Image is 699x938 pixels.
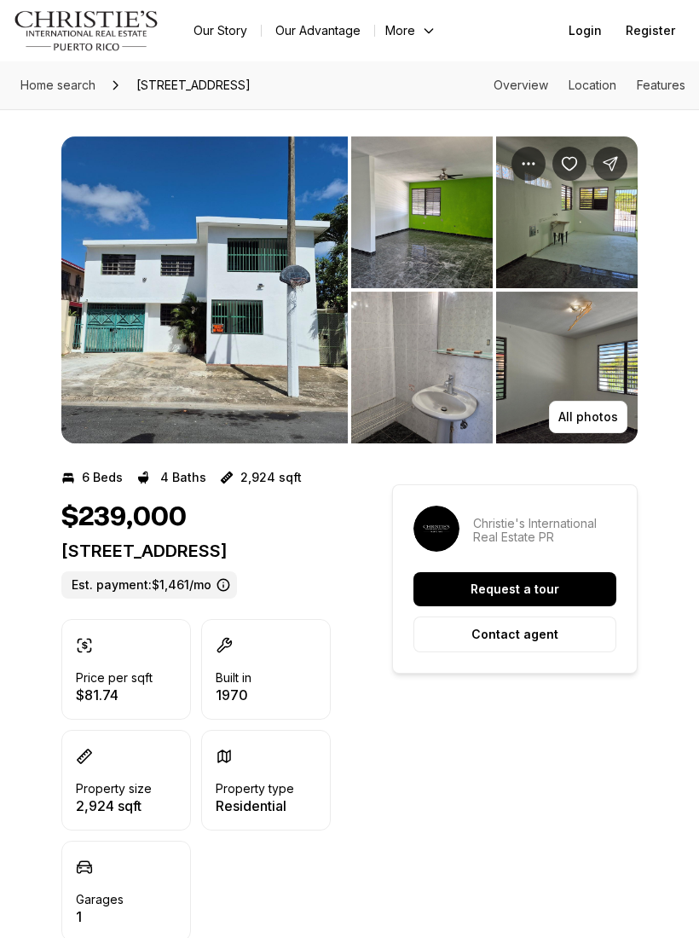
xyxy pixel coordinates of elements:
[14,10,159,51] img: logo
[511,147,546,181] button: Property options
[61,571,237,599] label: Est. payment: $1,461/mo
[76,893,124,906] p: Garages
[216,688,251,702] p: 1970
[61,136,638,443] div: Listing Photos
[549,401,627,433] button: All photos
[76,782,152,796] p: Property size
[413,617,616,652] button: Contact agent
[593,147,627,181] button: Share Property: 115-A17 CALLE 73
[626,24,675,38] span: Register
[615,14,685,48] button: Register
[351,136,493,288] button: View image gallery
[216,671,251,685] p: Built in
[82,471,123,484] p: 6 Beds
[180,19,261,43] a: Our Story
[76,688,153,702] p: $81.74
[552,147,586,181] button: Save Property: 115-A17 CALLE 73
[216,782,294,796] p: Property type
[20,78,95,92] span: Home search
[413,572,616,606] button: Request a tour
[558,14,612,48] button: Login
[351,136,638,443] li: 2 of 6
[61,541,331,561] p: [STREET_ADDRESS]
[494,78,548,92] a: Skip to: Overview
[14,72,102,99] a: Home search
[240,471,302,484] p: 2,924 sqft
[216,799,294,813] p: Residential
[375,19,447,43] button: More
[351,292,493,443] button: View image gallery
[61,501,187,534] h1: $239,000
[496,292,638,443] button: View image gallery
[558,410,618,424] p: All photos
[569,24,602,38] span: Login
[76,799,152,813] p: 2,924 sqft
[471,582,559,596] p: Request a tour
[262,19,374,43] a: Our Advantage
[76,910,124,924] p: 1
[160,471,206,484] p: 4 Baths
[496,136,638,288] button: View image gallery
[61,136,348,443] li: 1 of 6
[494,78,685,92] nav: Page section menu
[130,72,257,99] span: [STREET_ADDRESS]
[473,517,616,544] p: Christie's International Real Estate PR
[76,671,153,685] p: Price per sqft
[471,628,558,641] p: Contact agent
[637,78,685,92] a: Skip to: Features
[569,78,616,92] a: Skip to: Location
[61,136,348,443] button: View image gallery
